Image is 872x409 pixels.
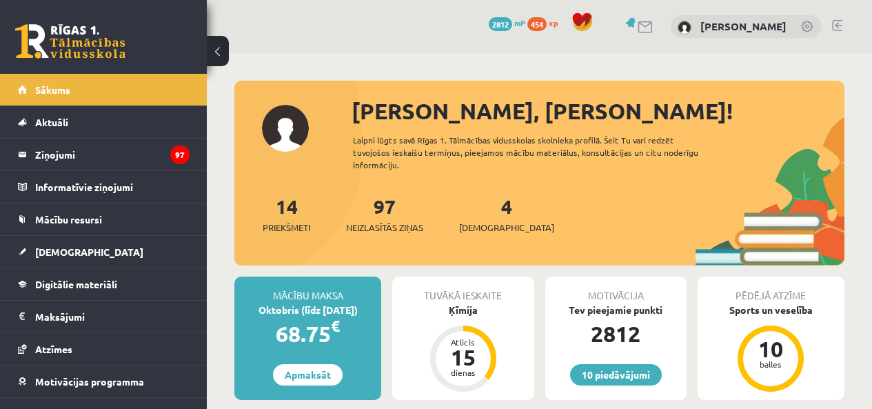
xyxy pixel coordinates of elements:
div: balles [750,360,791,368]
span: Aktuāli [35,116,68,128]
div: Tuvākā ieskaite [392,277,534,303]
span: 2812 [489,17,512,31]
span: Neizlasītās ziņas [346,221,423,235]
div: Oktobris (līdz [DATE]) [234,303,381,317]
legend: Maksājumi [35,301,190,332]
div: Laipni lūgts savā Rīgas 1. Tālmācības vidusskolas skolnieka profilā. Šeit Tu vari redzēt tuvojošo... [353,134,719,171]
div: Mācību maksa [234,277,381,303]
a: Ķīmija Atlicis 15 dienas [392,303,534,394]
a: Rīgas 1. Tālmācības vidusskola [15,24,125,59]
div: Tev pieejamie punkti [545,303,687,317]
span: xp [549,17,558,28]
a: 14Priekšmeti [263,194,310,235]
a: 4[DEMOGRAPHIC_DATA] [459,194,554,235]
div: [PERSON_NAME], [PERSON_NAME]! [352,94,844,128]
div: 2812 [545,317,687,350]
span: Digitālie materiāli [35,278,117,290]
div: 10 [750,338,791,360]
img: Raivis Nagla [678,21,691,34]
legend: Ziņojumi [35,139,190,170]
span: Atzīmes [35,343,72,355]
div: dienas [443,368,484,377]
a: 2812 mP [489,17,525,28]
a: Maksājumi [18,301,190,332]
span: Sākums [35,83,70,96]
span: [DEMOGRAPHIC_DATA] [459,221,554,235]
div: Pēdējā atzīme [698,277,844,303]
i: 97 [170,146,190,164]
a: [DEMOGRAPHIC_DATA] [18,236,190,268]
div: 15 [443,346,484,368]
a: [PERSON_NAME] [700,19,787,33]
a: Informatīvie ziņojumi [18,171,190,203]
a: Aktuāli [18,106,190,138]
span: mP [514,17,525,28]
legend: Informatīvie ziņojumi [35,171,190,203]
a: 10 piedāvājumi [570,364,662,386]
div: 68.75 [234,317,381,350]
a: Mācību resursi [18,203,190,235]
a: Apmaksāt [273,364,343,386]
div: Motivācija [545,277,687,303]
a: Motivācijas programma [18,366,190,397]
span: Motivācijas programma [35,375,144,388]
a: 454 xp [527,17,565,28]
div: Atlicis [443,338,484,346]
a: Atzīmes [18,333,190,365]
a: Digitālie materiāli [18,268,190,300]
div: Ķīmija [392,303,534,317]
a: 97Neizlasītās ziņas [346,194,423,235]
span: Priekšmeti [263,221,310,235]
span: [DEMOGRAPHIC_DATA] [35,246,143,258]
div: Sports un veselība [698,303,844,317]
a: Sports un veselība 10 balles [698,303,844,394]
span: 454 [527,17,547,31]
a: Sākums [18,74,190,106]
span: Mācību resursi [35,213,102,226]
a: Ziņojumi97 [18,139,190,170]
span: € [331,316,340,336]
